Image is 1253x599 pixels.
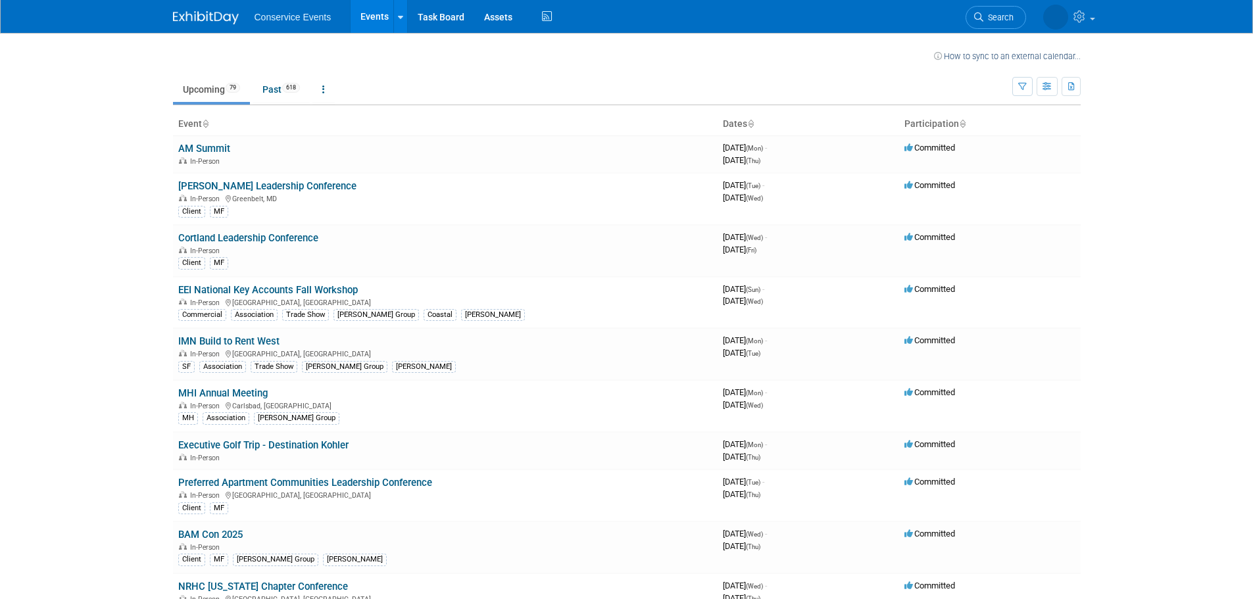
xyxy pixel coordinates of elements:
span: (Fri) [746,247,756,254]
a: Sort by Participation Type [959,118,966,129]
span: (Wed) [746,583,763,590]
div: [PERSON_NAME] Group [233,554,318,565]
span: In-Person [190,491,224,500]
div: Client [178,206,205,218]
div: MF [210,257,228,269]
img: In-Person Event [179,543,187,550]
a: Upcoming79 [173,77,250,102]
span: - [765,581,767,590]
span: Committed [904,180,955,190]
a: How to sync to an external calendar... [934,51,1081,61]
div: MF [210,206,228,218]
th: Dates [718,113,899,135]
th: Event [173,113,718,135]
span: (Wed) [746,195,763,202]
div: [GEOGRAPHIC_DATA], [GEOGRAPHIC_DATA] [178,489,712,500]
span: [DATE] [723,245,756,254]
span: (Mon) [746,337,763,345]
span: Committed [904,335,955,345]
div: Association [231,309,278,321]
img: Rodrigo Galvez [1043,5,1068,30]
span: [DATE] [723,529,767,539]
span: In-Person [190,543,224,552]
span: Committed [904,387,955,397]
div: Carlsbad, [GEOGRAPHIC_DATA] [178,400,712,410]
div: Association [199,361,246,373]
div: [PERSON_NAME] [323,554,387,565]
div: Client [178,554,205,565]
span: (Sun) [746,286,760,293]
span: [DATE] [723,193,763,203]
span: [DATE] [723,232,767,242]
span: (Wed) [746,298,763,305]
div: Trade Show [282,309,329,321]
div: Coastal [424,309,456,321]
a: Past618 [253,77,310,102]
span: - [765,335,767,345]
span: - [762,284,764,294]
span: Committed [904,439,955,449]
a: BAM Con 2025 [178,529,243,540]
a: Sort by Event Name [202,118,209,129]
div: [PERSON_NAME] Group [254,412,339,424]
span: [DATE] [723,296,763,306]
span: (Thu) [746,543,760,550]
a: AM Summit [178,143,230,155]
span: (Thu) [746,157,760,164]
span: - [765,529,767,539]
a: EEI National Key Accounts Fall Workshop [178,284,358,296]
span: [DATE] [723,452,760,462]
span: [DATE] [723,477,764,487]
span: (Mon) [746,145,763,152]
a: Sort by Start Date [747,118,754,129]
span: [DATE] [723,335,767,345]
span: (Tue) [746,182,760,189]
img: ExhibitDay [173,11,239,24]
a: MHI Annual Meeting [178,387,268,399]
img: In-Person Event [179,195,187,201]
div: [PERSON_NAME] Group [333,309,419,321]
span: (Wed) [746,234,763,241]
span: In-Person [190,454,224,462]
a: Cortland Leadership Conference [178,232,318,244]
span: In-Person [190,402,224,410]
img: In-Person Event [179,491,187,498]
span: [DATE] [723,180,764,190]
a: Search [966,6,1026,29]
div: [PERSON_NAME] [461,309,525,321]
span: Committed [904,232,955,242]
span: Committed [904,529,955,539]
div: [PERSON_NAME] [392,361,456,373]
div: [PERSON_NAME] Group [302,361,387,373]
span: - [765,143,767,153]
span: (Wed) [746,531,763,538]
span: Search [983,12,1014,22]
span: Committed [904,477,955,487]
span: In-Person [190,247,224,255]
span: Committed [904,581,955,590]
img: In-Person Event [179,247,187,253]
div: MH [178,412,198,424]
a: Preferred Apartment Communities Leadership Conference [178,477,432,489]
span: Committed [904,143,955,153]
div: Client [178,502,205,514]
span: (Thu) [746,491,760,498]
div: [GEOGRAPHIC_DATA], [GEOGRAPHIC_DATA] [178,297,712,307]
span: - [765,232,767,242]
span: [DATE] [723,541,760,551]
a: Executive Golf Trip - Destination Kohler [178,439,349,451]
span: - [762,477,764,487]
span: In-Person [190,157,224,166]
span: [DATE] [723,489,760,499]
span: (Wed) [746,402,763,409]
img: In-Person Event [179,402,187,408]
span: 618 [282,83,300,93]
a: IMN Build to Rent West [178,335,280,347]
span: Committed [904,284,955,294]
img: In-Person Event [179,454,187,460]
span: (Tue) [746,350,760,357]
span: - [765,439,767,449]
span: [DATE] [723,348,760,358]
span: In-Person [190,350,224,358]
div: MF [210,502,228,514]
